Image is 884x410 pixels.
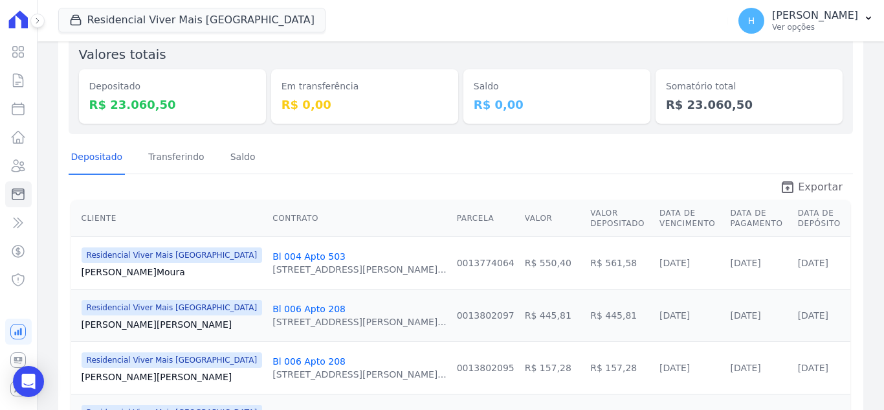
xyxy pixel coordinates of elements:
[659,363,690,373] a: [DATE]
[13,366,44,397] div: Open Intercom Messenger
[772,9,858,22] p: [PERSON_NAME]
[728,3,884,39] button: H [PERSON_NAME] Ver opções
[82,352,263,368] span: Residencial Viver Mais [GEOGRAPHIC_DATA]
[725,200,792,237] th: Data de Pagamento
[452,200,520,237] th: Parcela
[272,368,446,381] div: [STREET_ADDRESS][PERSON_NAME]...
[585,236,654,289] td: R$ 561,58
[272,251,346,262] a: Bl 004 Apto 503
[89,96,256,113] dd: R$ 23.060,50
[82,266,263,279] a: [PERSON_NAME]Moura
[659,258,690,268] a: [DATE]
[457,258,514,268] a: 0013774064
[282,96,448,113] dd: R$ 0,00
[520,289,585,341] td: R$ 445,81
[82,300,263,315] span: Residencial Viver Mais [GEOGRAPHIC_DATA]
[780,179,795,195] i: unarchive
[272,304,346,314] a: Bl 006 Apto 208
[272,356,346,367] a: Bl 006 Apto 208
[730,310,760,321] a: [DATE]
[71,200,268,237] th: Cliente
[267,200,451,237] th: Contrato
[666,80,832,93] dt: Somatório total
[520,236,585,289] td: R$ 550,40
[282,80,448,93] dt: Em transferência
[520,341,585,394] td: R$ 157,28
[585,341,654,394] td: R$ 157,28
[666,96,832,113] dd: R$ 23.060,50
[58,8,326,32] button: Residencial Viver Mais [GEOGRAPHIC_DATA]
[798,258,828,268] a: [DATE]
[798,363,828,373] a: [DATE]
[272,315,446,328] div: [STREET_ADDRESS][PERSON_NAME]...
[146,141,207,175] a: Transferindo
[772,22,858,32] p: Ver opções
[89,80,256,93] dt: Depositado
[82,247,263,263] span: Residencial Viver Mais [GEOGRAPHIC_DATA]
[474,96,640,113] dd: R$ 0,00
[748,16,755,25] span: H
[793,200,850,237] th: Data de Depósito
[585,200,654,237] th: Valor Depositado
[69,141,126,175] a: Depositado
[654,200,725,237] th: Data de Vencimento
[798,179,843,195] span: Exportar
[585,289,654,341] td: R$ 445,81
[474,80,640,93] dt: Saldo
[272,263,446,276] div: [STREET_ADDRESS][PERSON_NAME]...
[457,363,514,373] a: 0013802095
[798,310,828,321] a: [DATE]
[457,310,514,321] a: 0013802097
[769,179,853,198] a: unarchive Exportar
[79,47,166,62] label: Valores totais
[730,363,760,373] a: [DATE]
[82,370,263,383] a: [PERSON_NAME][PERSON_NAME]
[82,318,263,331] a: [PERSON_NAME][PERSON_NAME]
[659,310,690,321] a: [DATE]
[228,141,258,175] a: Saldo
[520,200,585,237] th: Valor
[730,258,760,268] a: [DATE]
